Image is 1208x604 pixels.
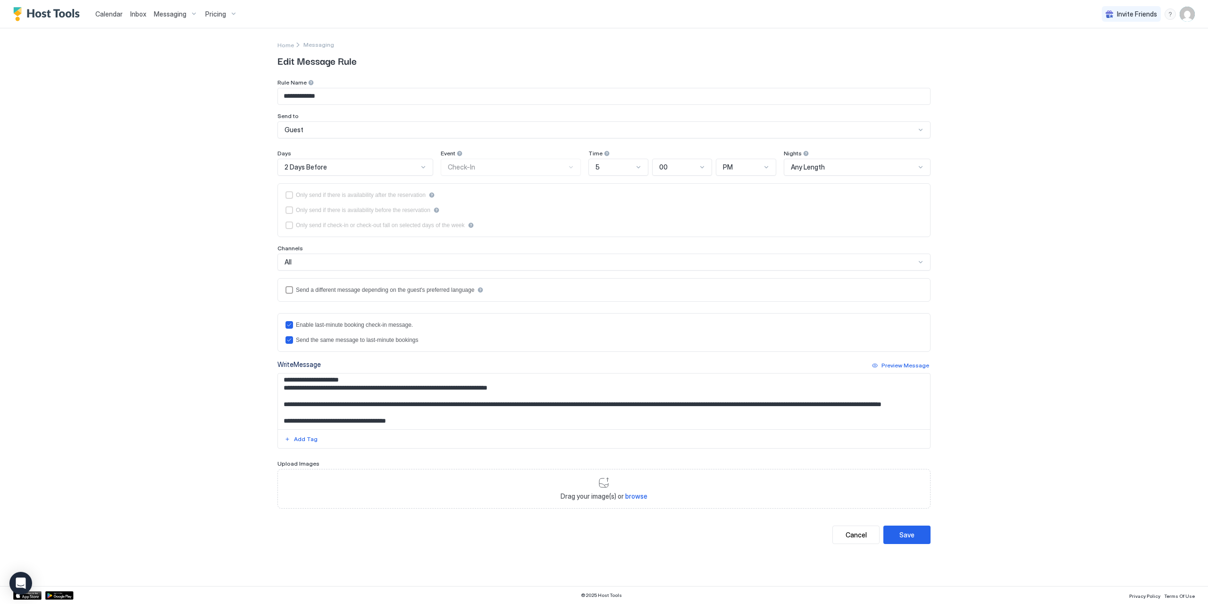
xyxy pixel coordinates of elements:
[277,112,299,119] span: Send to
[285,221,923,229] div: isLimited
[784,150,802,157] span: Nights
[883,526,931,544] button: Save
[303,41,334,48] div: Breadcrumb
[296,192,426,198] div: Only send if there is availability after the reservation
[1129,590,1160,600] a: Privacy Policy
[581,592,622,598] span: © 2025 Host Tools
[130,9,146,19] a: Inbox
[296,207,430,213] div: Only send if there is availability before the reservation
[283,434,319,445] button: Add Tag
[441,150,455,157] span: Event
[846,530,867,540] div: Cancel
[277,42,294,49] span: Home
[596,163,600,171] span: 5
[9,572,32,595] div: Open Intercom Messenger
[1164,590,1195,600] a: Terms Of Use
[277,40,294,50] div: Breadcrumb
[296,337,418,343] div: Send the same message to last-minute bookings
[561,492,647,501] span: Drag your image(s) or
[285,336,923,344] div: lastMinuteMessageIsTheSame
[45,591,74,600] a: Google Play Store
[277,150,291,157] span: Days
[1165,9,1176,20] div: menu
[285,206,923,214] div: beforeReservation
[1180,7,1195,22] div: User profile
[285,126,303,134] span: Guest
[278,88,930,104] input: Input Field
[723,163,733,171] span: PM
[285,321,923,329] div: lastMinuteMessageEnabled
[1129,593,1160,599] span: Privacy Policy
[303,41,334,48] span: Messaging
[95,9,123,19] a: Calendar
[659,163,668,171] span: 00
[1164,593,1195,599] span: Terms Of Use
[296,222,465,229] div: Only send if check-in or check-out fall on selected days of the week
[625,492,647,500] span: browse
[277,245,303,252] span: Channels
[95,10,123,18] span: Calendar
[13,591,42,600] a: App Store
[285,286,923,294] div: languagesEnabled
[791,163,825,171] span: Any Length
[285,258,292,266] span: All
[277,79,307,86] span: Rule Name
[130,10,146,18] span: Inbox
[294,435,318,443] div: Add Tag
[899,530,914,540] div: Save
[296,322,413,328] div: Enable last-minute booking check-in message.
[278,374,930,429] textarea: Input Field
[296,287,474,293] div: Send a different message depending on the guest's preferred language
[205,10,226,18] span: Pricing
[13,7,84,21] a: Host Tools Logo
[1117,10,1157,18] span: Invite Friends
[871,360,931,371] button: Preview Message
[277,40,294,50] a: Home
[832,526,880,544] button: Cancel
[277,53,931,68] span: Edit Message Rule
[277,359,321,369] div: Write Message
[285,191,923,199] div: afterReservation
[588,150,603,157] span: Time
[277,460,319,467] span: Upload Images
[881,361,929,370] div: Preview Message
[285,163,327,171] span: 2 Days Before
[154,10,186,18] span: Messaging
